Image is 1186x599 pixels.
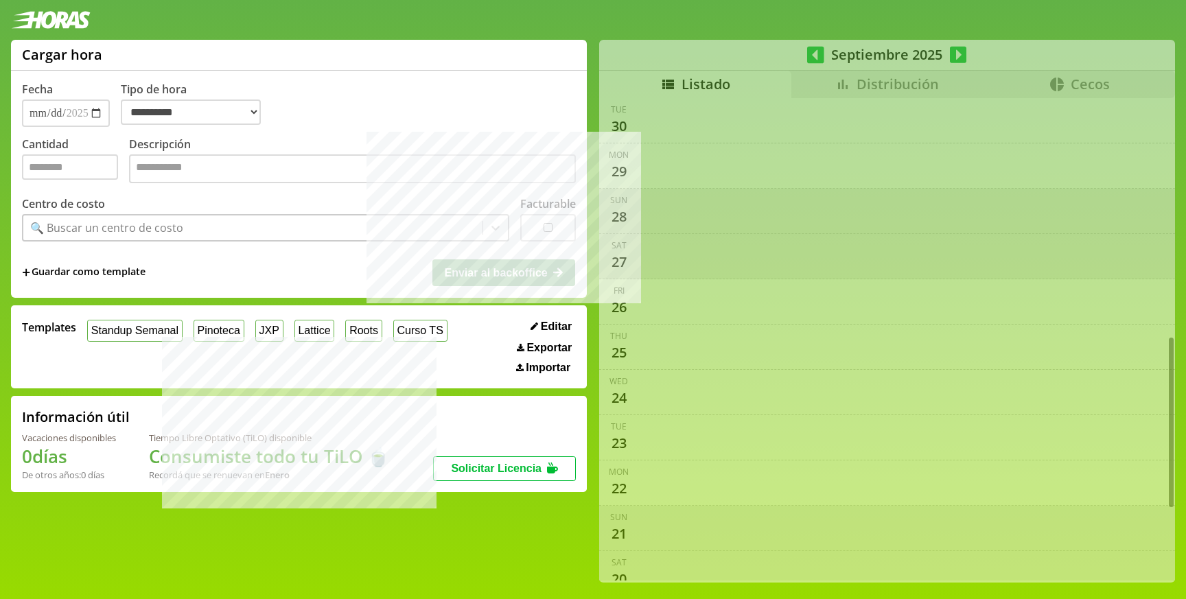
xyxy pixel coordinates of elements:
label: Tipo de hora [121,82,272,127]
div: Vacaciones disponibles [22,432,116,444]
button: Solicitar Licencia [433,456,576,481]
label: Descripción [129,137,576,187]
button: Curso TS [393,320,447,341]
button: Pinoteca [194,320,244,341]
button: JXP [255,320,283,341]
h1: 0 días [22,444,116,469]
div: Tiempo Libre Optativo (TiLO) disponible [149,432,389,444]
span: + [22,265,30,280]
select: Tipo de hora [121,99,261,125]
button: Editar [526,320,576,333]
label: Fecha [22,82,53,97]
b: Enero [265,469,290,481]
h2: Información útil [22,408,130,426]
img: logotipo [11,11,91,29]
div: Recordá que se renuevan en [149,469,389,481]
span: Solicitar Licencia [451,462,542,474]
div: 🔍 Buscar un centro de costo [30,220,183,235]
button: Roots [345,320,382,341]
button: Standup Semanal [87,320,183,341]
span: +Guardar como template [22,265,146,280]
span: Editar [541,320,572,333]
span: Templates [22,320,76,335]
button: Exportar [513,341,576,355]
span: Importar [526,362,570,374]
h1: Cargar hora [22,45,102,64]
label: Facturable [520,196,576,211]
textarea: Descripción [129,154,576,183]
span: Exportar [526,342,572,354]
button: Lattice [294,320,335,341]
input: Cantidad [22,154,118,180]
label: Centro de costo [22,196,105,211]
h1: Consumiste todo tu TiLO 🍵 [149,444,389,469]
div: De otros años: 0 días [22,469,116,481]
label: Cantidad [22,137,129,187]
